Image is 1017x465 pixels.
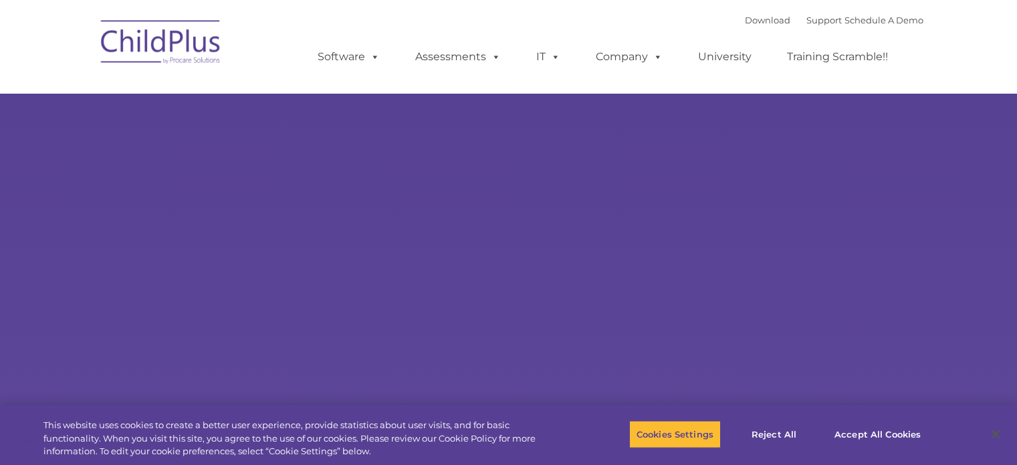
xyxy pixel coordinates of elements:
[582,43,676,70] a: Company
[402,43,514,70] a: Assessments
[629,420,721,448] button: Cookies Settings
[745,15,790,25] a: Download
[844,15,923,25] a: Schedule A Demo
[806,15,842,25] a: Support
[981,420,1010,449] button: Close
[827,420,928,448] button: Accept All Cookies
[94,11,228,78] img: ChildPlus by Procare Solutions
[732,420,816,448] button: Reject All
[523,43,574,70] a: IT
[685,43,765,70] a: University
[745,15,923,25] font: |
[774,43,901,70] a: Training Scramble!!
[304,43,393,70] a: Software
[43,419,560,458] div: This website uses cookies to create a better user experience, provide statistics about user visit...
